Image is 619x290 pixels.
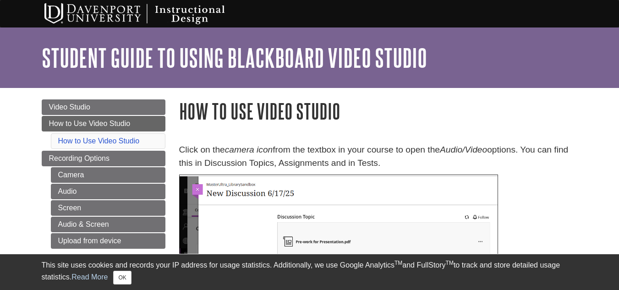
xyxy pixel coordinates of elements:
[49,154,110,162] span: Recording Options
[42,99,165,249] div: Guide Page Menu
[51,200,165,216] a: Screen
[179,143,578,170] p: Click on the from the textbox in your course to open the options. You can find this in Discussion...
[51,217,165,232] a: Audio & Screen
[42,151,165,166] a: Recording Options
[49,120,131,127] span: How to Use Video Studio
[225,145,273,154] em: camera icon
[49,103,90,111] span: Video Studio
[440,145,487,154] em: Audio/Video
[446,260,454,266] sup: TM
[42,99,165,115] a: Video Studio
[71,273,108,281] a: Read More
[42,44,427,72] a: Student Guide to Using Blackboard Video Studio
[42,116,165,131] a: How to Use Video Studio
[58,137,140,145] a: How to Use Video Studio
[113,271,131,285] button: Close
[394,260,402,266] sup: TM
[51,167,165,183] a: Camera
[179,99,578,123] h1: How to Use Video Studio
[42,260,578,285] div: This site uses cookies and records your IP address for usage statistics. Additionally, we use Goo...
[51,184,165,199] a: Audio
[37,2,257,25] img: Davenport University Instructional Design
[51,233,165,249] a: Upload from device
